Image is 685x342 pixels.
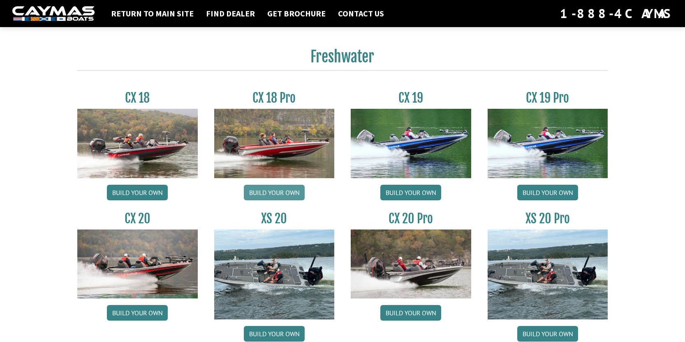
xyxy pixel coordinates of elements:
[517,326,578,342] a: Build your own
[77,109,198,178] img: CX-18S_thumbnail.jpg
[214,109,335,178] img: CX-18SS_thumbnail.jpg
[107,8,198,19] a: Return to main site
[12,6,95,21] img: white-logo-c9c8dbefe5ff5ceceb0f0178aa75bf4bb51f6bca0971e226c86eb53dfe498488.png
[334,8,388,19] a: Contact Us
[488,211,608,226] h3: XS 20 Pro
[488,230,608,319] img: XS_20_resized.jpg
[202,8,259,19] a: Find Dealer
[107,305,168,321] a: Build your own
[380,305,441,321] a: Build your own
[488,109,608,178] img: CX19_thumbnail.jpg
[380,185,441,200] a: Build your own
[244,326,305,342] a: Build your own
[351,230,471,298] img: CX-20Pro_thumbnail.jpg
[77,48,608,71] h2: Freshwater
[214,90,335,106] h3: CX 18 Pro
[77,90,198,106] h3: CX 18
[214,230,335,319] img: XS_20_resized.jpg
[214,211,335,226] h3: XS 20
[351,211,471,226] h3: CX 20 Pro
[351,90,471,106] h3: CX 19
[107,185,168,200] a: Build your own
[560,5,673,23] div: 1-888-4CAYMAS
[263,8,330,19] a: Get Brochure
[351,109,471,178] img: CX19_thumbnail.jpg
[77,211,198,226] h3: CX 20
[517,185,578,200] a: Build your own
[77,230,198,298] img: CX-20_thumbnail.jpg
[488,90,608,106] h3: CX 19 Pro
[244,185,305,200] a: Build your own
